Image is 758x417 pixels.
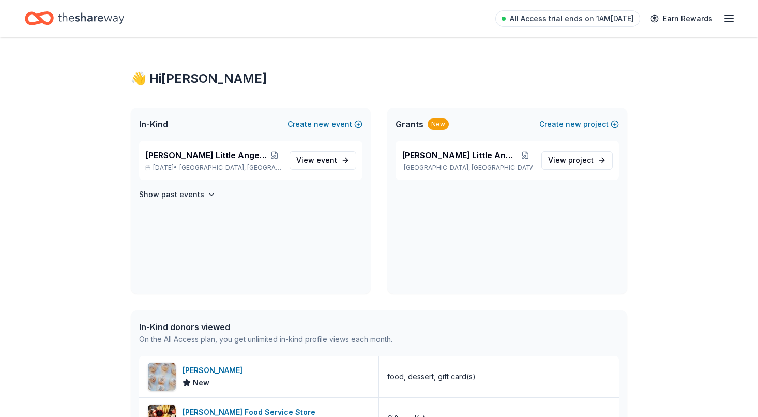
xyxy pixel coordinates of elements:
[145,149,268,161] span: [PERSON_NAME] Little Angels Holiday Baskets
[145,163,281,172] p: [DATE] •
[548,154,594,167] span: View
[131,70,627,87] div: 👋 Hi [PERSON_NAME]
[387,370,476,383] div: food, dessert, gift card(s)
[495,10,640,27] a: All Access trial ends on 1AM[DATE]
[396,118,423,130] span: Grants
[541,151,613,170] a: View project
[139,333,392,346] div: On the All Access plan, you get unlimited in-kind profile views each month.
[139,188,216,201] button: Show past events
[510,12,634,25] span: All Access trial ends on 1AM[DATE]
[314,118,329,130] span: new
[148,363,176,391] img: Image for Alessi Bakery
[179,163,281,172] span: [GEOGRAPHIC_DATA], [GEOGRAPHIC_DATA]
[139,188,204,201] h4: Show past events
[139,118,168,130] span: In-Kind
[566,118,581,130] span: new
[539,118,619,130] button: Createnewproject
[568,156,594,165] span: project
[183,364,247,377] div: [PERSON_NAME]
[428,118,449,130] div: New
[193,377,209,389] span: New
[316,156,337,165] span: event
[296,154,337,167] span: View
[139,321,392,333] div: In-Kind donors viewed
[402,163,533,172] p: [GEOGRAPHIC_DATA], [GEOGRAPHIC_DATA]
[402,149,518,161] span: [PERSON_NAME] Little Angels Program
[644,9,719,28] a: Earn Rewards
[25,6,124,31] a: Home
[290,151,356,170] a: View event
[287,118,362,130] button: Createnewevent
